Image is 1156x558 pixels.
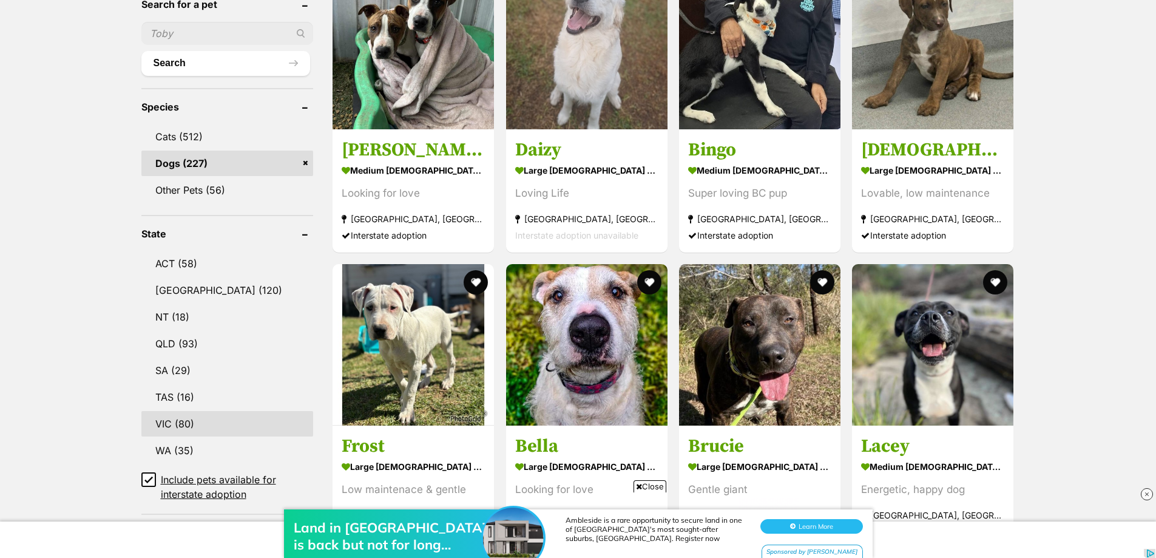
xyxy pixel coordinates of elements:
strong: large [DEMOGRAPHIC_DATA] Dog [515,162,658,179]
a: Cats (512) [141,124,314,149]
button: Search [141,51,311,75]
a: ACT (58) [141,251,314,276]
span: Interstate adoption unavailable [515,230,638,240]
div: Ambleside is a rare opportunity to secure land in one of [GEOGRAPHIC_DATA]'s most sought-after su... [566,30,748,58]
div: Super loving BC pup [688,185,831,202]
h3: Bingo [688,138,831,162]
strong: large [DEMOGRAPHIC_DATA] Dog [342,458,485,475]
a: [PERSON_NAME] & [PERSON_NAME] medium [DEMOGRAPHIC_DATA] Dog Looking for love [GEOGRAPHIC_DATA], [... [333,129,494,253]
a: NT (18) [141,304,314,330]
h3: [PERSON_NAME] & [PERSON_NAME] [342,138,485,162]
button: favourite [810,270,834,294]
img: Frost - Staffordshire Bull Terrier x American Staffordshire Terrier x Mastiff Dog [333,264,494,426]
span: Close [634,480,666,492]
a: QLD (93) [141,331,314,356]
a: SA (29) [141,358,314,383]
input: Toby [141,22,314,45]
a: Other Pets (56) [141,177,314,203]
strong: medium [DEMOGRAPHIC_DATA] Dog [861,458,1004,475]
img: close_rtb.svg [1141,488,1153,500]
h3: Frost [342,435,485,458]
h3: Bella [515,435,658,458]
h3: Brucie [688,435,831,458]
strong: large [DEMOGRAPHIC_DATA] Dog [688,458,831,475]
strong: [GEOGRAPHIC_DATA], [GEOGRAPHIC_DATA] [342,211,485,227]
img: Brucie - Mastiff x Irish Wolfhound Dog [679,264,840,426]
a: Bingo medium [DEMOGRAPHIC_DATA] Dog Super loving BC pup [GEOGRAPHIC_DATA], [GEOGRAPHIC_DATA] Inte... [679,129,840,253]
strong: medium [DEMOGRAPHIC_DATA] Dog [688,162,831,179]
img: Bella - Staffordshire Bull Terrier x Staghound Dog [506,264,668,426]
strong: [GEOGRAPHIC_DATA], [GEOGRAPHIC_DATA] [861,211,1004,227]
a: [GEOGRAPHIC_DATA] (120) [141,277,314,303]
strong: large [DEMOGRAPHIC_DATA] Dog [861,162,1004,179]
div: Gentle giant [688,481,831,498]
h3: Lacey [861,435,1004,458]
img: Land in Point Cook is back but not for long enquire now [483,22,544,83]
a: VIC (80) [141,411,314,437]
h3: Daizy [515,138,658,162]
div: Looking for love [342,185,485,202]
a: TAS (16) [141,384,314,410]
a: Include pets available for interstate adoption [141,472,314,502]
strong: [GEOGRAPHIC_DATA], [GEOGRAPHIC_DATA] [515,211,658,227]
a: WA (35) [141,438,314,463]
div: Energetic, happy dog [861,481,1004,498]
button: Learn More [760,34,863,49]
div: Interstate adoption [688,227,831,243]
div: Lovable, low maintenance [861,185,1004,202]
strong: medium [DEMOGRAPHIC_DATA] Dog [342,162,485,179]
div: Loving Life [515,185,658,202]
button: favourite [637,270,661,294]
header: Species [141,101,314,112]
strong: [GEOGRAPHIC_DATA], [GEOGRAPHIC_DATA] [688,211,831,227]
h3: [DEMOGRAPHIC_DATA] [861,138,1004,162]
strong: large [DEMOGRAPHIC_DATA] Dog [515,458,658,475]
a: [DEMOGRAPHIC_DATA] large [DEMOGRAPHIC_DATA] Dog Lovable, low maintenance [GEOGRAPHIC_DATA], [GEOG... [852,129,1013,253]
a: Dogs (227) [141,151,314,176]
div: Land in [GEOGRAPHIC_DATA] is back but not for long enquire now [294,34,488,68]
header: State [141,228,314,239]
div: Interstate adoption [861,227,1004,243]
a: Daizy large [DEMOGRAPHIC_DATA] Dog Loving Life [GEOGRAPHIC_DATA], [GEOGRAPHIC_DATA] Interstate ad... [506,129,668,253]
span: Include pets available for interstate adoption [161,472,314,502]
button: favourite [464,270,488,294]
img: Lacey - American Staffordshire Terrier Dog [852,264,1013,426]
div: Looking for love [515,481,658,498]
div: Interstate adoption [342,227,485,243]
div: Sponsored by [PERSON_NAME] [762,60,863,75]
button: favourite [984,270,1008,294]
div: Low maintenace & gentle [342,481,485,498]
